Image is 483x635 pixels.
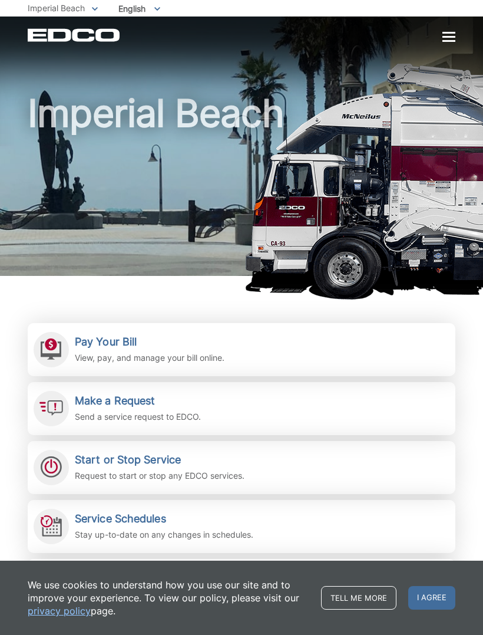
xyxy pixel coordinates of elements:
[408,586,455,610] span: I agree
[75,528,253,541] p: Stay up-to-date on any changes in schedules.
[75,469,244,482] p: Request to start or stop any EDCO services.
[321,586,396,610] a: Tell me more
[28,94,455,281] h1: Imperial Beach
[28,500,455,553] a: Service Schedules Stay up-to-date on any changes in schedules.
[75,394,201,407] h2: Make a Request
[28,578,309,617] p: We use cookies to understand how you use our site and to improve your experience. To view our pol...
[28,323,455,376] a: Pay Your Bill View, pay, and manage your bill online.
[28,559,455,612] a: Recycling Guide Learn what you need to know about recycling.
[28,3,85,13] span: Imperial Beach
[75,410,201,423] p: Send a service request to EDCO.
[75,453,244,466] h2: Start or Stop Service
[28,382,455,435] a: Make a Request Send a service request to EDCO.
[28,604,91,617] a: privacy policy
[28,28,121,42] a: EDCD logo. Return to the homepage.
[75,351,224,364] p: View, pay, and manage your bill online.
[75,335,224,348] h2: Pay Your Bill
[75,512,253,525] h2: Service Schedules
